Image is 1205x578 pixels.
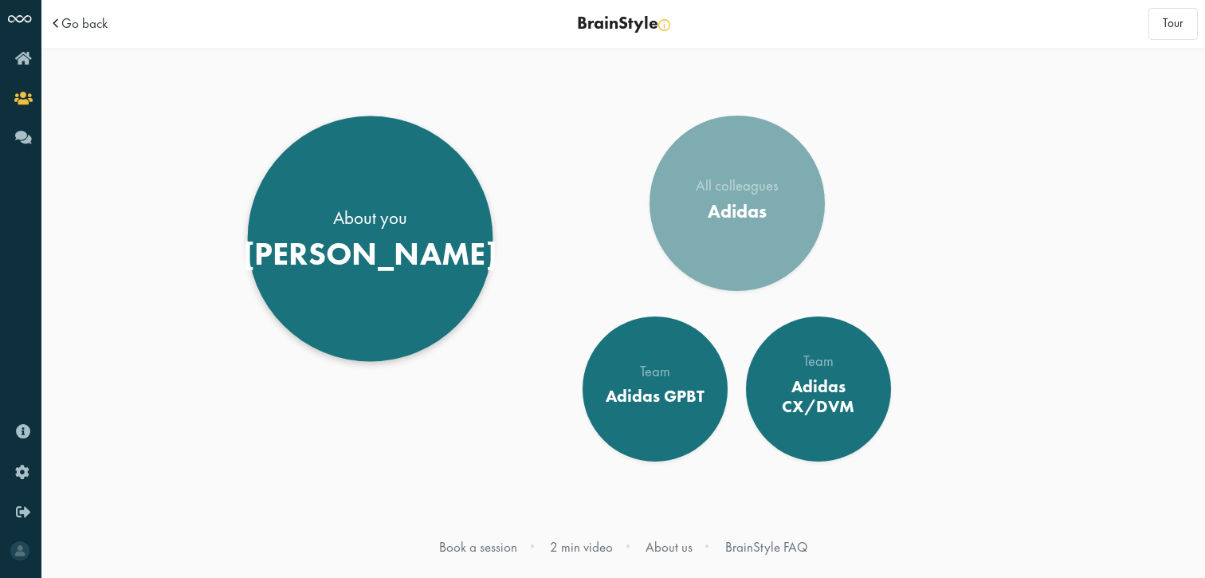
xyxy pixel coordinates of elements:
[1163,15,1183,31] span: Tour
[606,386,705,407] div: Adidas GPBT
[248,116,493,361] a: About you [PERSON_NAME]
[760,376,877,417] div: Adidas CX/DVM
[1148,8,1198,40] button: Tour
[696,200,779,222] div: Adidas
[650,116,825,291] a: All colleagues Adidas
[696,179,779,194] div: All colleagues
[725,538,807,556] a: BrainStyle FAQ
[439,538,517,556] a: Book a session
[336,15,910,33] div: BrainStyle
[61,17,108,30] a: Go back
[583,317,728,462] a: Team Adidas GPBT
[746,317,891,462] a: Team Adidas CX/DVM
[658,19,670,31] img: info-yellow.svg
[243,204,497,230] div: About you
[646,538,693,556] a: About us
[550,538,613,556] a: 2 min video
[760,354,877,369] div: Team
[606,364,705,379] div: Team
[243,234,497,273] div: [PERSON_NAME]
